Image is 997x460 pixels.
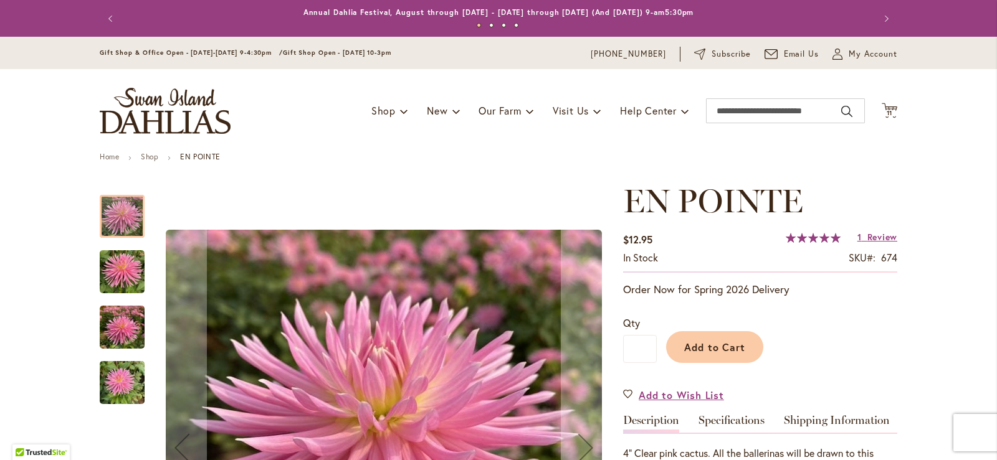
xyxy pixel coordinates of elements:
[100,298,145,357] img: EN POINTE
[283,49,391,57] span: Gift Shop Open - [DATE] 10-3pm
[100,242,145,302] img: EN POINTE
[100,88,231,134] a: store logo
[881,251,897,265] div: 674
[623,316,640,329] span: Qty
[100,6,125,31] button: Previous
[784,48,819,60] span: Email Us
[639,388,724,402] span: Add to Wish List
[502,23,506,27] button: 3 of 4
[832,48,897,60] button: My Account
[882,103,897,120] button: 11
[477,23,481,27] button: 1 of 4
[180,152,220,161] strong: EN POINTE
[623,282,897,297] p: Order Now for Spring 2026 Delivery
[694,48,751,60] a: Subscribe
[887,109,893,117] span: 11
[712,48,751,60] span: Subscribe
[623,251,658,265] div: Availability
[9,416,44,451] iframe: Launch Accessibility Center
[479,104,521,117] span: Our Farm
[623,251,658,264] span: In stock
[100,238,157,293] div: EN POINTE
[141,152,158,161] a: Shop
[100,293,157,349] div: EN POINTE
[100,182,157,238] div: EN POINTE
[553,104,589,117] span: Visit Us
[591,48,666,60] a: [PHONE_NUMBER]
[872,6,897,31] button: Next
[623,233,652,246] span: $12.95
[684,340,746,354] span: Add to Cart
[371,104,396,117] span: Shop
[765,48,819,60] a: Email Us
[623,415,679,433] a: Description
[100,353,145,413] img: EN POINTE
[786,233,841,243] div: 100%
[784,415,890,433] a: Shipping Information
[427,104,447,117] span: New
[489,23,494,27] button: 2 of 4
[849,251,875,264] strong: SKU
[623,181,803,220] span: EN POINTE
[620,104,677,117] span: Help Center
[100,49,283,57] span: Gift Shop & Office Open - [DATE]-[DATE] 9-4:30pm /
[100,349,145,404] div: EN POINTE
[867,231,897,243] span: Review
[699,415,765,433] a: Specifications
[100,152,119,161] a: Home
[666,331,763,363] button: Add to Cart
[623,388,724,402] a: Add to Wish List
[514,23,518,27] button: 4 of 4
[857,231,897,243] a: 1 Review
[849,48,897,60] span: My Account
[857,231,862,243] span: 1
[303,7,694,17] a: Annual Dahlia Festival, August through [DATE] - [DATE] through [DATE] (And [DATE]) 9-am5:30pm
